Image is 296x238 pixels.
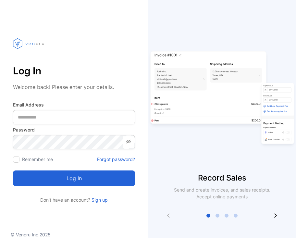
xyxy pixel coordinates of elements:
a: Sign up [90,197,108,203]
label: Remember me [22,157,53,162]
p: Send and create invoices, and sales receipts. Accept online payments [170,186,274,200]
p: Don't have an account? [13,196,135,203]
img: vencru logo [13,26,45,61]
a: Forgot password? [97,156,135,163]
label: Password [13,126,135,133]
p: Welcome back! Please enter your details. [13,83,135,91]
label: Email Address [13,101,135,108]
p: Record Sales [148,172,296,184]
p: Log In [13,63,135,79]
img: slider image [148,26,296,172]
button: Log in [13,170,135,186]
